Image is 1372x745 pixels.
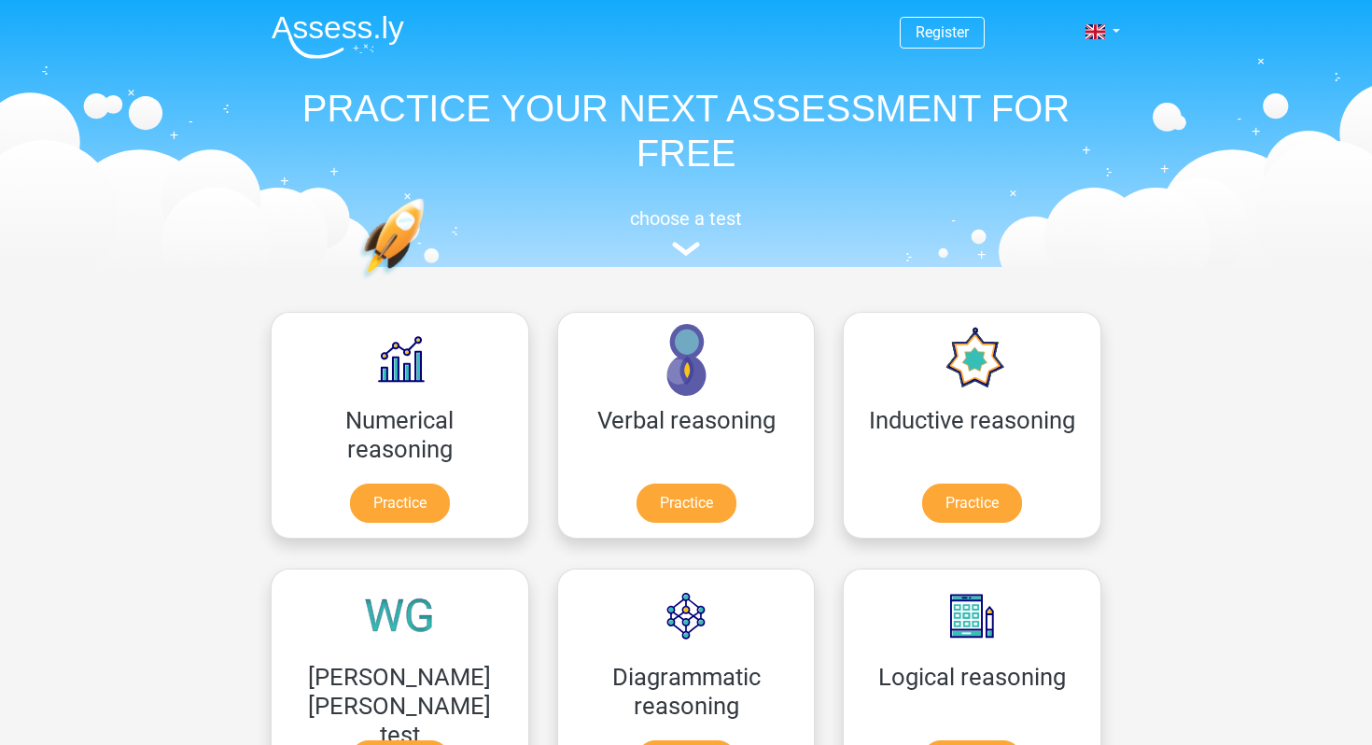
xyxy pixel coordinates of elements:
[257,207,1115,257] a: choose a test
[916,23,969,41] a: Register
[350,484,450,523] a: Practice
[359,198,497,367] img: practice
[922,484,1022,523] a: Practice
[257,207,1115,230] h5: choose a test
[672,242,700,256] img: assessment
[272,15,404,59] img: Assessly
[637,484,736,523] a: Practice
[257,86,1115,176] h1: PRACTICE YOUR NEXT ASSESSMENT FOR FREE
